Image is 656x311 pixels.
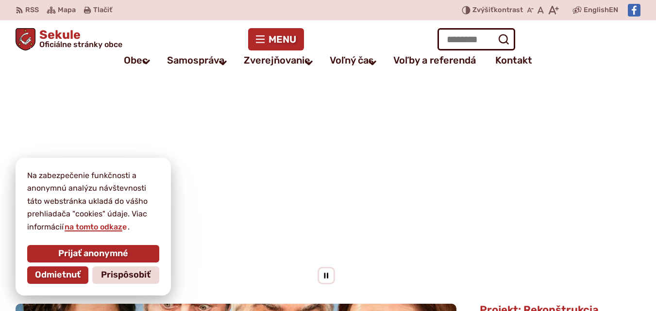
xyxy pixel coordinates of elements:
a: Kontakt [495,50,532,70]
span: Mapa [58,4,76,16]
span: Prispôsobiť [101,270,151,280]
button: Otvoriť podmenu pre Zverejňovanie [298,51,320,74]
button: Otvoriť podmenu pre [361,51,384,74]
a: Voľby a referendá [393,50,476,70]
button: Odmietnuť [27,266,88,284]
h1: Sekule [35,29,122,49]
span: Odmietnuť [35,270,81,280]
img: Prejsť na domovskú stránku [16,28,35,50]
a: Zverejňovanie [244,50,310,70]
a: Samospráva [167,50,224,70]
span: English [584,4,609,16]
button: Otvoriť podmenu pre [135,50,157,73]
a: na tomto odkaze [64,222,128,231]
button: Otvoriť podmenu pre [212,51,234,74]
a: Obec [124,50,148,70]
a: Voľný čas [330,50,374,70]
a: Logo Sekule, prejsť na domovskú stránku. [16,28,122,50]
span: Oficiálne stránky obce [39,41,122,49]
button: Menu [248,28,304,50]
a: English EN [582,4,620,16]
button: Prijať anonymné [27,245,159,262]
span: Prijať anonymné [58,248,128,259]
span: EN [609,4,618,16]
span: Tlačiť [93,6,112,15]
span: Zvýšiť [472,6,494,14]
button: Prispôsobiť [92,266,159,284]
span: Menu [269,35,296,43]
span: kontrast [472,6,523,15]
span: RSS [25,4,39,16]
p: Na zabezpečenie funkčnosti a anonymnú analýzu návštevnosti táto webstránka ukladá do vášho prehli... [27,169,159,233]
div: Pozastaviť pohyb slajdera [318,267,335,284]
img: Prejsť na Facebook stránku [628,4,640,16]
